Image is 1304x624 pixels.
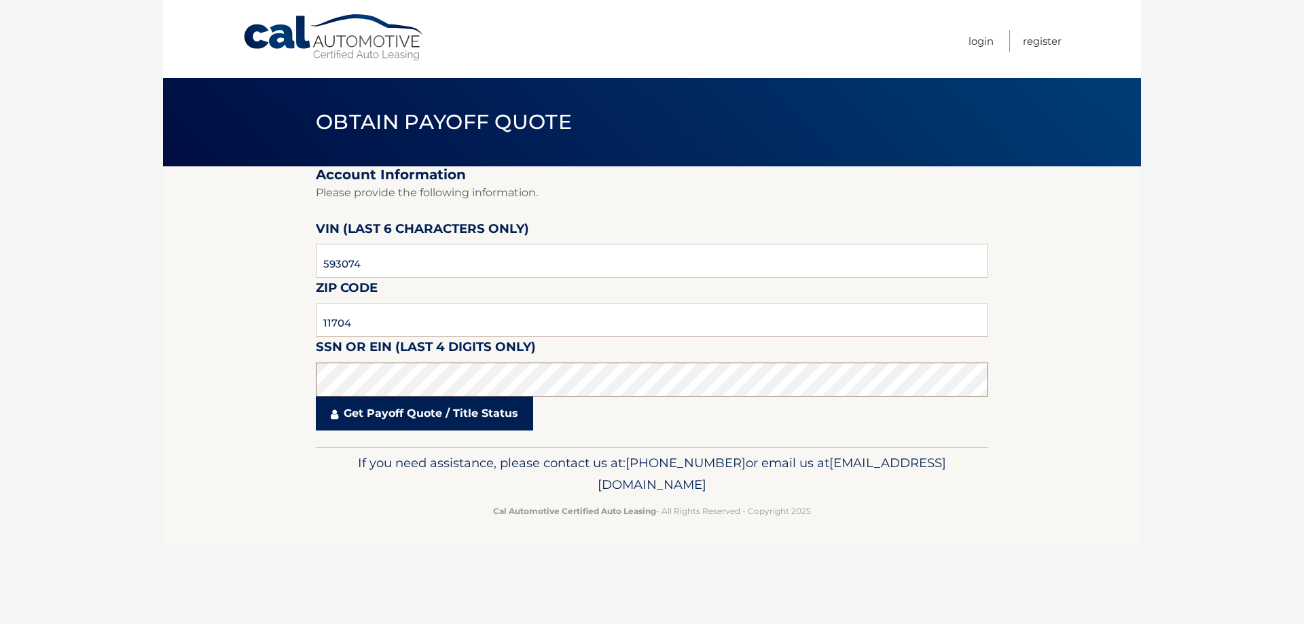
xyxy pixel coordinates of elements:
[325,504,979,518] p: - All Rights Reserved - Copyright 2025
[316,109,572,134] span: Obtain Payoff Quote
[626,455,746,471] span: [PHONE_NUMBER]
[242,14,426,62] a: Cal Automotive
[493,506,656,516] strong: Cal Automotive Certified Auto Leasing
[1023,30,1062,52] a: Register
[316,337,536,362] label: SSN or EIN (last 4 digits only)
[968,30,994,52] a: Login
[316,166,988,183] h2: Account Information
[325,452,979,496] p: If you need assistance, please contact us at: or email us at
[316,397,533,430] a: Get Payoff Quote / Title Status
[316,183,988,202] p: Please provide the following information.
[316,219,529,244] label: VIN (last 6 characters only)
[316,278,378,303] label: Zip Code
